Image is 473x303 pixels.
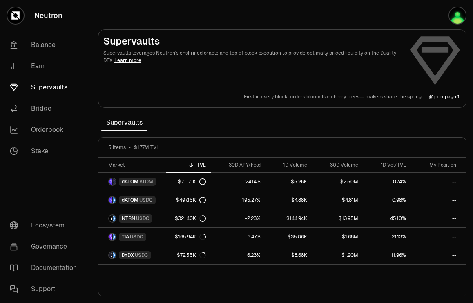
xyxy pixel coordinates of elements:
p: @ jcompagni1 [429,94,460,100]
span: dATOM [122,197,138,203]
a: 3.47% [211,228,266,246]
a: Learn more [114,57,141,64]
span: USDC [130,234,143,240]
img: USDC Logo [113,252,116,258]
div: 1D Vol/TVL [368,162,406,168]
a: $13.95M [312,209,363,227]
img: USDC Logo [113,234,116,240]
span: USDC [139,197,153,203]
a: TIA LogoUSDC LogoTIAUSDC [98,228,166,246]
a: $5.26K [266,173,312,191]
p: First in every block, [244,94,288,100]
a: Stake [3,140,88,162]
a: 21.13% [363,228,411,246]
a: Orderbook [3,119,88,140]
div: My Position [416,162,456,168]
a: Support [3,278,88,300]
a: dATOM LogoUSDC LogodATOMUSDC [98,191,166,209]
div: 30D APY/hold [216,162,261,168]
img: DYDX Logo [109,252,112,258]
a: 45.10% [363,209,411,227]
span: USDC [136,215,149,222]
a: First in every block,orders bloom like cherry trees—makers share the spring. [244,94,422,100]
a: -2.23% [211,209,266,227]
a: $144.94K [266,209,312,227]
a: Governance [3,236,88,257]
a: -- [411,191,466,209]
img: ATOM Logo [113,178,116,185]
div: Market [108,162,161,168]
span: 5 items [108,144,126,151]
span: NTRN [122,215,135,222]
span: ATOM [139,178,153,185]
a: 195.27% [211,191,266,209]
a: $4.88K [266,191,312,209]
div: TVL [171,162,206,168]
div: 1D Volume [270,162,307,168]
a: $165.94K [166,228,211,246]
h2: Supervaults [103,35,402,48]
a: dATOM LogoATOM LogodATOMATOM [98,173,166,191]
img: dATOM Logo [109,197,112,203]
div: $72.55K [177,252,206,258]
a: 0.98% [363,191,411,209]
span: USDC [135,252,148,258]
a: 11.96% [363,246,411,264]
a: 6.23% [211,246,266,264]
img: TIA Logo [109,234,112,240]
a: -- [411,209,466,227]
a: 24.14% [211,173,266,191]
a: NTRN LogoUSDC LogoNTRNUSDC [98,209,166,227]
a: $321.40K [166,209,211,227]
p: Supervaults leverages Neutron's enshrined oracle and top of block execution to provide optimally ... [103,49,402,64]
a: $711.71K [166,173,211,191]
a: $1.20M [312,246,363,264]
a: -- [411,228,466,246]
a: $2.50M [312,173,363,191]
span: TIA [122,234,129,240]
div: $711.71K [178,178,206,185]
a: Documentation [3,257,88,278]
a: DYDX LogoUSDC LogoDYDXUSDC [98,246,166,264]
a: $4.81M [312,191,363,209]
a: -- [411,173,466,191]
img: NTRN Logo [109,215,112,222]
a: $8.68K [266,246,312,264]
img: USDC Logo [113,197,116,203]
div: $321.40K [175,215,206,222]
a: $72.55K [166,246,211,264]
span: dATOM [122,178,138,185]
div: $497.15K [176,197,206,203]
span: Supervaults [101,114,147,131]
a: $497.15K [166,191,211,209]
a: 0.74% [363,173,411,191]
div: $165.94K [175,234,206,240]
img: dATOM Logo [109,178,112,185]
img: USDC Logo [113,215,116,222]
a: Earn [3,56,88,77]
div: 30D Volume [317,162,358,168]
img: Neutron-Mars-Metamask Acc1 [449,7,466,24]
p: orders bloom like cherry trees— [290,94,364,100]
a: Supervaults [3,77,88,98]
a: -- [411,246,466,264]
a: Bridge [3,98,88,119]
a: $1.68M [312,228,363,246]
a: @jcompagni1 [429,94,460,100]
p: makers share the spring. [366,94,422,100]
a: Balance [3,34,88,56]
span: $1.77M TVL [134,144,159,151]
a: Ecosystem [3,215,88,236]
a: $35.06K [266,228,312,246]
span: DYDX [122,252,134,258]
